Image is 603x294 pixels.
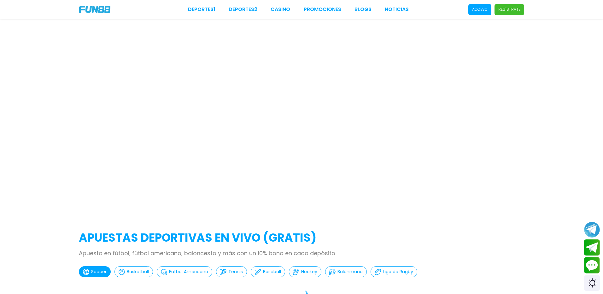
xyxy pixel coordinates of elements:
a: BLOGS [354,6,372,13]
a: Promociones [304,6,341,13]
p: Tennis [228,268,243,275]
p: Hockey [301,268,317,275]
p: Liga de Rugby [383,268,413,275]
p: Regístrate [498,7,520,12]
button: Baseball [251,266,285,277]
p: Apuesta en fútbol, fútbol americano, baloncesto y más con un 10% bono en cada depósito [79,249,524,257]
a: Deportes2 [229,6,257,13]
p: Balonmano [337,268,363,275]
button: Contact customer service [584,257,600,273]
img: Company Logo [79,6,110,13]
button: Soccer [79,266,111,277]
button: Hockey [289,266,321,277]
button: Futbol Americano [157,266,212,277]
p: Soccer [91,268,107,275]
a: NOTICIAS [385,6,409,13]
p: Acceso [472,7,488,12]
p: Futbol Americano [169,268,208,275]
button: Balonmano [325,266,367,277]
button: Basketball [114,266,153,277]
button: Liga de Rugby [371,266,417,277]
button: Tennis [216,266,247,277]
p: Basketball [127,268,149,275]
button: Join telegram channel [584,221,600,238]
div: Switch theme [584,275,600,291]
h2: APUESTAS DEPORTIVAS EN VIVO (gratis) [79,229,524,246]
a: CASINO [271,6,290,13]
p: Baseball [263,268,281,275]
button: Join telegram [584,239,600,256]
a: Deportes1 [188,6,215,13]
